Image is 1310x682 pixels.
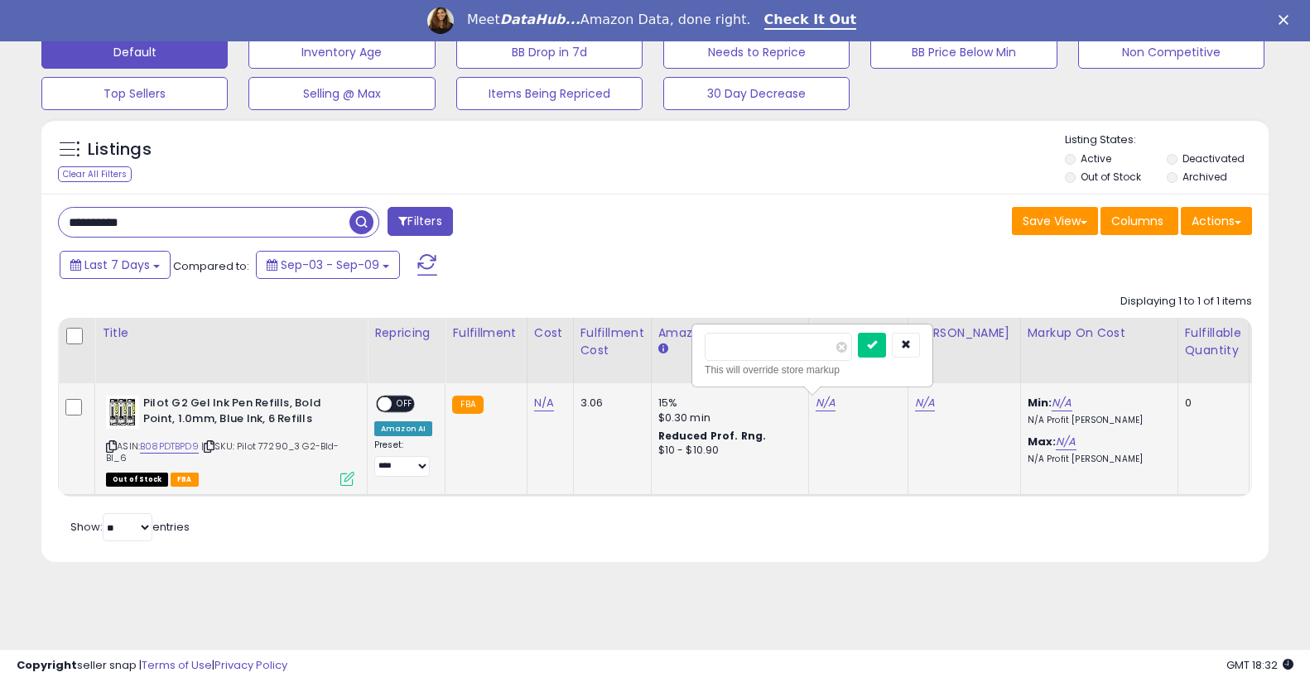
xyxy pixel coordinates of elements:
[456,77,643,110] button: Items Being Repriced
[58,166,132,182] div: Clear All Filters
[870,36,1057,69] button: BB Price Below Min
[248,77,435,110] button: Selling @ Max
[388,207,452,236] button: Filters
[1182,151,1245,166] label: Deactivated
[102,324,360,342] div: Title
[915,324,1014,342] div: [PERSON_NAME]
[1185,396,1236,411] div: 0
[88,138,152,161] h5: Listings
[1028,395,1052,411] b: Min:
[580,324,644,359] div: Fulfillment Cost
[1181,207,1252,235] button: Actions
[658,411,796,425] div: $0.30 min
[1056,434,1076,450] a: N/A
[500,12,580,27] i: DataHub...
[452,324,519,342] div: Fulfillment
[1028,324,1171,342] div: Markup on Cost
[374,324,438,342] div: Repricing
[1012,207,1098,235] button: Save View
[663,36,850,69] button: Needs to Reprice
[143,396,344,430] b: Pilot G2 Gel Ink Pen Refills, Bold Point, 1.0mm, Blue Ink, 6 Refills
[1185,324,1242,359] div: Fulfillable Quantity
[392,397,418,411] span: OFF
[1100,207,1178,235] button: Columns
[41,77,228,110] button: Top Sellers
[256,251,400,279] button: Sep-03 - Sep-09
[142,657,212,673] a: Terms of Use
[41,36,228,69] button: Default
[663,77,850,110] button: 30 Day Decrease
[70,519,190,535] span: Show: entries
[427,7,454,34] img: Profile image for Georgie
[580,396,638,411] div: 3.06
[281,257,379,273] span: Sep-03 - Sep-09
[171,473,199,487] span: FBA
[1028,434,1057,449] b: Max:
[106,439,340,464] span: | SKU: Pilot 77290_3 G2-Bld-Bl_6
[1028,454,1165,465] p: N/A Profit [PERSON_NAME]
[534,324,566,342] div: Cost
[1081,170,1141,184] label: Out of Stock
[467,12,751,28] div: Meet Amazon Data, done right.
[17,657,77,673] strong: Copyright
[658,342,668,357] small: Amazon Fees.
[374,439,432,477] div: Preset:
[1279,15,1295,25] div: Close
[1065,132,1269,148] p: Listing States:
[1120,294,1252,310] div: Displaying 1 to 1 of 1 items
[1020,318,1178,383] th: The percentage added to the cost of goods (COGS) that forms the calculator for Min & Max prices.
[1182,170,1227,184] label: Archived
[658,429,767,443] b: Reduced Prof. Rng.
[452,396,483,414] small: FBA
[658,396,796,411] div: 15%
[705,362,920,378] div: This will override store markup
[374,421,432,436] div: Amazon AI
[658,444,796,458] div: $10 - $10.90
[106,473,168,487] span: All listings that are currently out of stock and unavailable for purchase on Amazon
[1078,36,1264,69] button: Non Competitive
[816,395,836,411] a: N/A
[106,396,354,484] div: ASIN:
[658,324,802,342] div: Amazon Fees
[915,395,935,411] a: N/A
[1052,395,1072,411] a: N/A
[248,36,435,69] button: Inventory Age
[173,258,249,274] span: Compared to:
[1111,213,1163,229] span: Columns
[60,251,171,279] button: Last 7 Days
[534,395,554,411] a: N/A
[1226,657,1293,673] span: 2025-09-17 18:32 GMT
[764,12,857,30] a: Check It Out
[1081,151,1111,166] label: Active
[140,439,199,454] a: B08PDTBPD9
[17,658,287,674] div: seller snap | |
[84,257,150,273] span: Last 7 Days
[1028,415,1165,426] p: N/A Profit [PERSON_NAME]
[456,36,643,69] button: BB Drop in 7d
[106,396,139,429] img: 51HSG77rgiL._SL40_.jpg
[214,657,287,673] a: Privacy Policy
